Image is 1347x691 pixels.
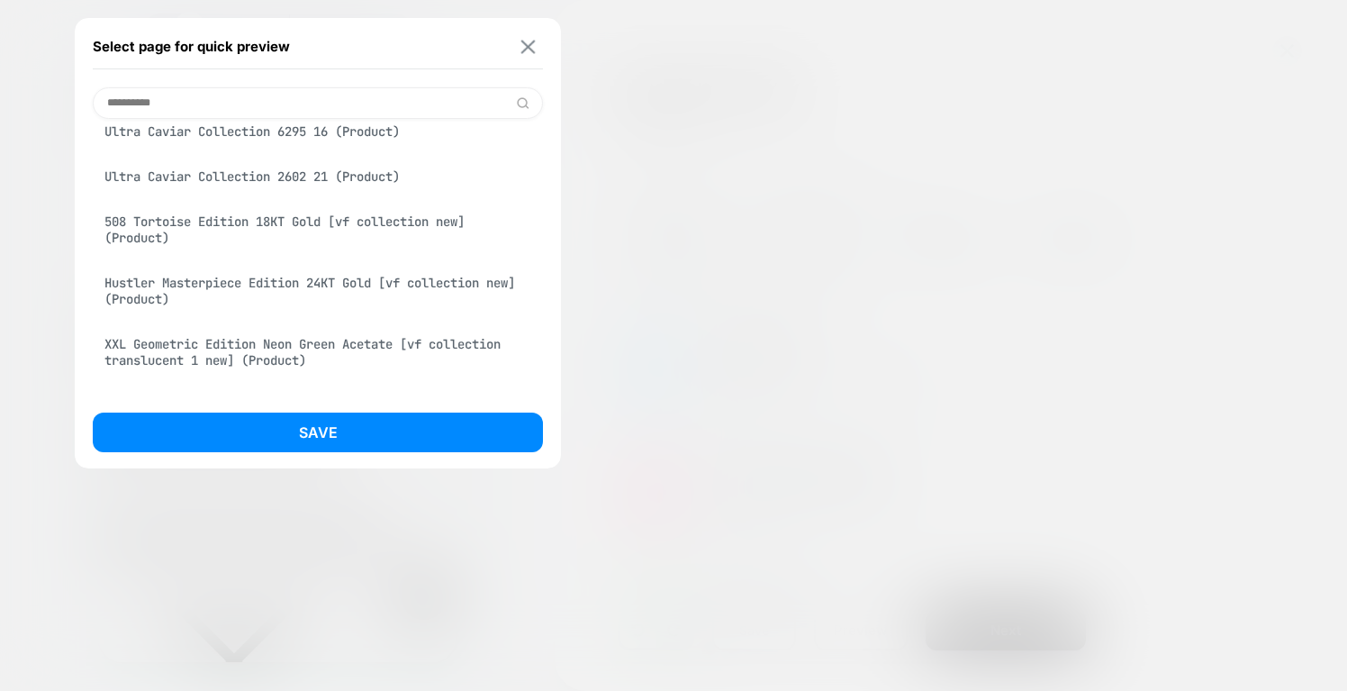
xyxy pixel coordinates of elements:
img: edit [516,96,529,110]
div: XXL Geometric Edition Neon Green Acetate [vf collection translucent 1 new] (Product) [93,327,543,377]
div: Ultra Caviar Collection 2602 21 (Product) [93,159,543,194]
button: Save [93,413,543,452]
button: Gorgias live chat [9,6,54,51]
div: Hustler Masterpiece Edition 24KT Gold [vf collection new] (Product) [93,266,543,316]
div: Ultra Caviar Collection 6295 16 (Product) [93,114,543,149]
div: Ultra Caviar Collection 1551 5 (Product) [93,388,543,423]
span: Select page for quick preview [93,38,290,55]
div: 508 Tortoise Edition 18KT Gold [vf collection new] (Product) [93,205,543,255]
img: close [521,40,536,53]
